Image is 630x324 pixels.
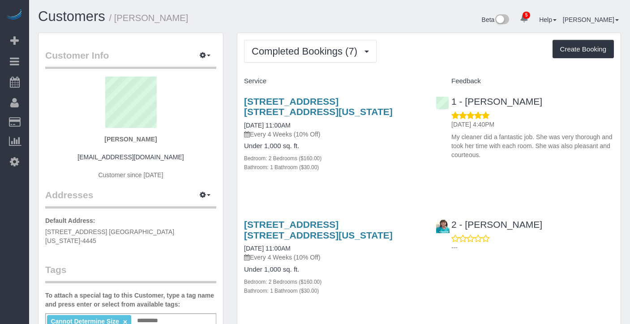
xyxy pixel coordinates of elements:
[244,164,319,171] small: Bathroom: 1 Bathroom ($30.00)
[244,253,422,262] p: Every 4 Weeks (10% Off)
[45,291,216,309] label: To attach a special tag to this Customer, type a tag name and press enter or select from availabl...
[436,77,614,85] h4: Feedback
[45,216,95,225] label: Default Address:
[244,219,393,240] a: [STREET_ADDRESS] [STREET_ADDRESS][US_STATE]
[482,16,510,23] a: Beta
[104,136,157,143] strong: [PERSON_NAME]
[77,153,184,161] a: [EMAIL_ADDRESS][DOMAIN_NAME]
[244,122,291,129] a: [DATE] 11:00AM
[45,49,216,69] legend: Customer Info
[45,263,216,283] legend: Tags
[244,155,321,162] small: Bedroom: 2 Bedrooms ($160.00)
[539,16,557,23] a: Help
[252,46,362,57] span: Completed Bookings (7)
[451,132,614,159] p: My cleaner did a fantastic job. She was very thorough and took her time with each room. She was a...
[244,279,321,285] small: Bedroom: 2 Bedrooms ($160.00)
[244,96,393,117] a: [STREET_ADDRESS] [STREET_ADDRESS][US_STATE]
[98,171,163,179] span: Customer since [DATE]
[515,9,533,29] a: 5
[109,13,189,23] small: / [PERSON_NAME]
[38,9,105,24] a: Customers
[451,243,614,252] p: ---
[244,288,319,294] small: Bathroom: 1 Bathroom ($30.00)
[244,40,377,63] button: Completed Bookings (7)
[563,16,619,23] a: [PERSON_NAME]
[45,228,174,244] span: [STREET_ADDRESS] [GEOGRAPHIC_DATA][US_STATE]-4445
[436,220,450,233] img: 2 - Hilda Coleman
[244,245,291,252] a: [DATE] 11:00AM
[244,130,422,139] p: Every 4 Weeks (10% Off)
[523,12,530,19] span: 5
[244,77,422,85] h4: Service
[494,14,509,26] img: New interface
[244,142,422,150] h4: Under 1,000 sq. ft.
[244,266,422,273] h4: Under 1,000 sq. ft.
[436,96,542,107] a: 1 - [PERSON_NAME]
[553,40,614,59] button: Create Booking
[5,9,23,21] img: Automaid Logo
[451,120,614,129] p: [DATE] 4:40PM
[436,219,542,230] a: 2 - [PERSON_NAME]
